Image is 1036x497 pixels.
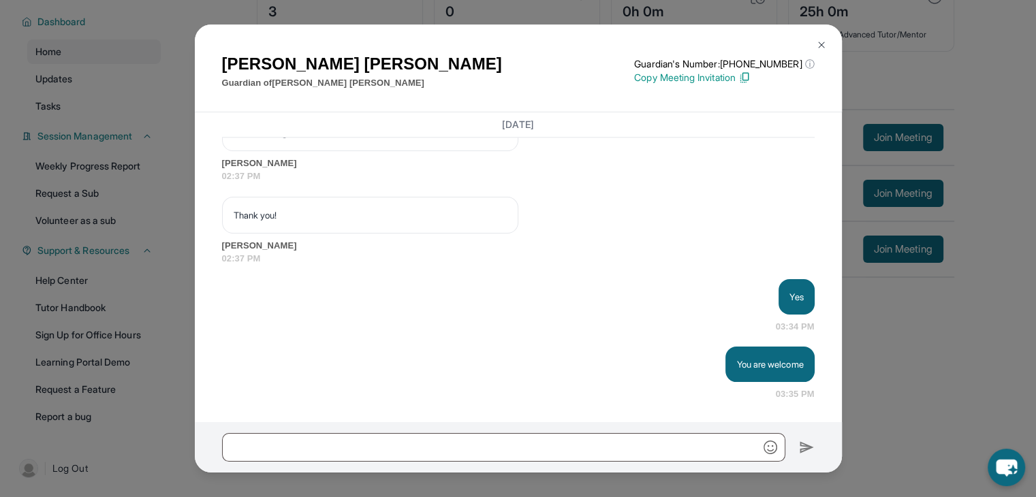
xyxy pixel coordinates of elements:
img: Send icon [799,439,815,455]
p: Yes [789,290,803,304]
img: Close Icon [816,39,827,50]
button: chat-button [988,449,1025,486]
span: 02:37 PM [222,170,815,183]
p: Copy Meeting Invitation [634,71,814,84]
span: [PERSON_NAME] [222,157,815,170]
h3: [DATE] [222,118,815,131]
span: ⓘ [804,57,814,71]
span: 03:35 PM [776,387,815,401]
span: 02:37 PM [222,252,815,266]
span: [PERSON_NAME] [222,239,815,253]
span: 03:34 PM [776,320,815,334]
p: Guardian's Number: [PHONE_NUMBER] [634,57,814,71]
img: Emoji [764,440,777,454]
p: You are welcome [736,357,803,371]
p: Guardian of [PERSON_NAME] [PERSON_NAME] [222,76,502,90]
h1: [PERSON_NAME] [PERSON_NAME] [222,52,502,76]
p: Thank you! [234,208,507,222]
img: Copy Icon [738,71,751,84]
